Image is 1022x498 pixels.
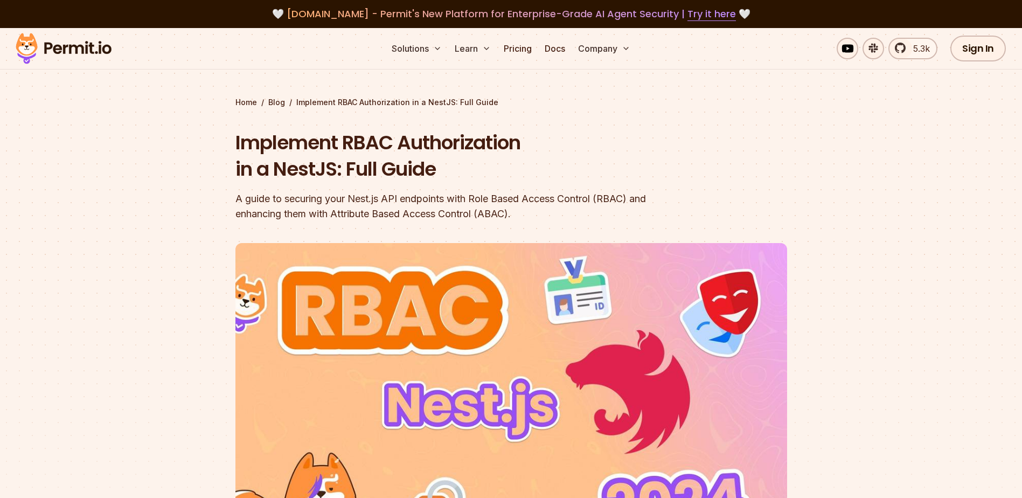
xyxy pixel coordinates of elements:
div: A guide to securing your Nest.js API endpoints with Role Based Access Control (RBAC) and enhancin... [235,191,649,222]
span: [DOMAIN_NAME] - Permit's New Platform for Enterprise-Grade AI Agent Security | [287,7,736,20]
img: Permit logo [11,30,116,67]
h1: Implement RBAC Authorization in a NestJS: Full Guide [235,129,649,183]
div: 🤍 🤍 [26,6,996,22]
a: 5.3k [888,38,937,59]
button: Solutions [387,38,446,59]
button: Learn [450,38,495,59]
span: 5.3k [907,42,930,55]
div: / / [235,97,787,108]
a: Home [235,97,257,108]
a: Blog [268,97,285,108]
a: Docs [540,38,569,59]
a: Pricing [499,38,536,59]
button: Company [574,38,635,59]
a: Sign In [950,36,1006,61]
a: Try it here [687,7,736,21]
